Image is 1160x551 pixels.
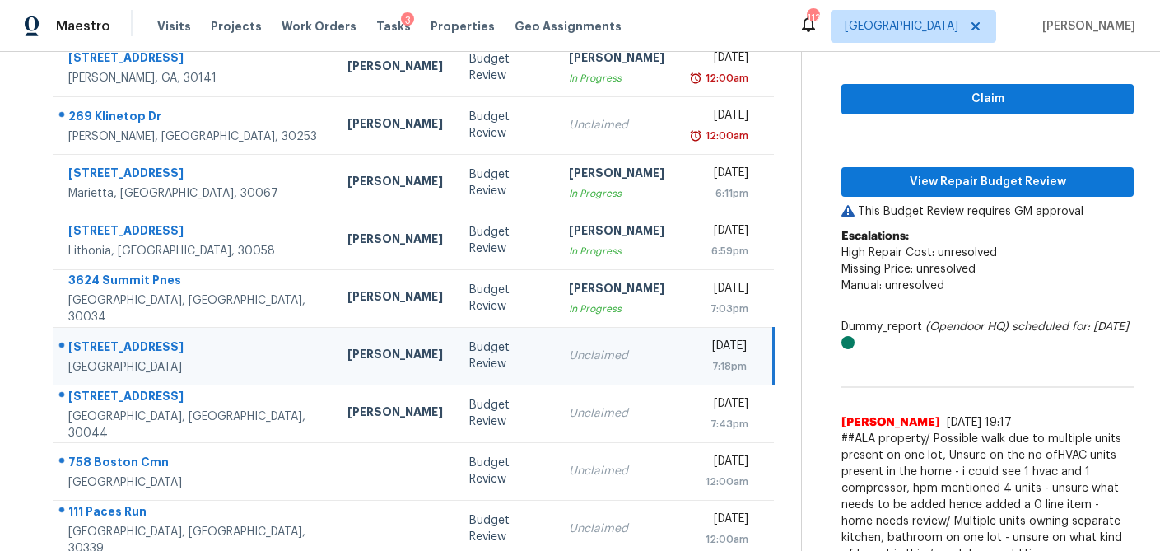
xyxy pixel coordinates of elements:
[841,203,1134,220] p: This Budget Review requires GM approval
[569,117,664,133] div: Unclaimed
[841,84,1134,114] button: Claim
[68,359,321,376] div: [GEOGRAPHIC_DATA]
[855,172,1120,193] span: View Repair Budget Review
[569,301,664,317] div: In Progress
[376,21,411,32] span: Tasks
[691,338,747,358] div: [DATE]
[68,108,321,128] div: 269 Klinetop Dr
[702,128,748,144] div: 12:00am
[431,18,495,35] span: Properties
[841,319,1134,352] div: Dummy_report
[807,10,818,26] div: 112
[347,173,443,194] div: [PERSON_NAME]
[691,49,748,70] div: [DATE]
[841,167,1134,198] button: View Repair Budget Review
[691,165,748,185] div: [DATE]
[691,185,748,202] div: 6:11pm
[841,264,976,275] span: Missing Price: unresolved
[347,404,443,424] div: [PERSON_NAME]
[68,409,321,441] div: [GEOGRAPHIC_DATA], [GEOGRAPHIC_DATA], 30044
[691,222,748,243] div: [DATE]
[691,358,747,375] div: 7:18pm
[925,321,1009,333] i: (Opendoor HQ)
[469,224,543,257] div: Budget Review
[68,339,321,359] div: [STREET_ADDRESS]
[469,51,543,84] div: Budget Review
[68,474,321,491] div: [GEOGRAPHIC_DATA]
[569,49,664,70] div: [PERSON_NAME]
[1036,18,1135,35] span: [PERSON_NAME]
[68,165,321,185] div: [STREET_ADDRESS]
[855,89,1120,110] span: Claim
[689,70,702,86] img: Overdue Alarm Icon
[947,417,1012,428] span: [DATE] 19:17
[691,280,748,301] div: [DATE]
[569,280,664,301] div: [PERSON_NAME]
[347,115,443,136] div: [PERSON_NAME]
[691,474,748,490] div: 12:00am
[68,388,321,409] div: [STREET_ADDRESS]
[347,288,443,309] div: [PERSON_NAME]
[68,292,321,325] div: [GEOGRAPHIC_DATA], [GEOGRAPHIC_DATA], 30034
[469,109,543,142] div: Budget Review
[211,18,262,35] span: Projects
[691,243,748,259] div: 6:59pm
[68,70,321,86] div: [PERSON_NAME], GA, 30141
[68,128,321,145] div: [PERSON_NAME], [GEOGRAPHIC_DATA], 30253
[401,12,414,29] div: 3
[347,58,443,78] div: [PERSON_NAME]
[157,18,191,35] span: Visits
[691,531,748,548] div: 12:00am
[1012,321,1129,333] i: scheduled for: [DATE]
[691,301,748,317] div: 7:03pm
[691,107,748,128] div: [DATE]
[841,247,997,259] span: High Repair Cost: unresolved
[691,416,748,432] div: 7:43pm
[56,18,110,35] span: Maestro
[841,280,944,292] span: Manual: unresolved
[569,405,664,422] div: Unclaimed
[569,348,664,364] div: Unclaimed
[282,18,356,35] span: Work Orders
[515,18,622,35] span: Geo Assignments
[68,49,321,70] div: [STREET_ADDRESS]
[569,185,664,202] div: In Progress
[691,511,748,531] div: [DATE]
[689,128,702,144] img: Overdue Alarm Icon
[68,243,321,259] div: Lithonia, [GEOGRAPHIC_DATA], 30058
[68,222,321,243] div: [STREET_ADDRESS]
[68,272,321,292] div: 3624 Summit Pnes
[569,165,664,185] div: [PERSON_NAME]
[347,231,443,251] div: [PERSON_NAME]
[469,339,543,372] div: Budget Review
[841,414,940,431] span: [PERSON_NAME]
[569,521,664,537] div: Unclaimed
[469,166,543,199] div: Budget Review
[569,243,664,259] div: In Progress
[569,222,664,243] div: [PERSON_NAME]
[68,185,321,202] div: Marietta, [GEOGRAPHIC_DATA], 30067
[469,512,543,545] div: Budget Review
[845,18,958,35] span: [GEOGRAPHIC_DATA]
[691,453,748,474] div: [DATE]
[691,395,748,416] div: [DATE]
[68,503,321,524] div: 111 Paces Run
[569,463,664,479] div: Unclaimed
[469,455,543,488] div: Budget Review
[347,346,443,367] div: [PERSON_NAME]
[569,70,664,86] div: In Progress
[469,282,543,315] div: Budget Review
[702,70,748,86] div: 12:00am
[469,397,543,430] div: Budget Review
[68,454,321,474] div: 758 Boston Cmn
[841,231,909,242] b: Escalations:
